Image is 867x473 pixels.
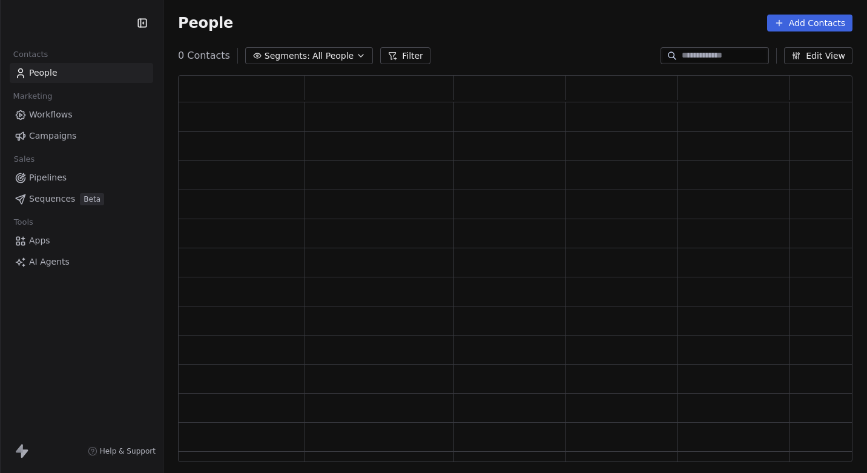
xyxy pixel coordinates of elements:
span: Beta [80,193,104,205]
span: AI Agents [29,256,70,268]
span: Sequences [29,193,75,205]
span: People [178,14,233,32]
span: Contacts [8,45,53,64]
button: Add Contacts [767,15,852,31]
a: SequencesBeta [10,189,153,209]
span: People [29,67,58,79]
a: Campaigns [10,126,153,146]
a: Help & Support [88,446,156,456]
span: Tools [8,213,38,231]
span: All People [312,50,354,62]
span: Segments: [265,50,310,62]
span: Pipelines [29,171,67,184]
button: Filter [380,47,430,64]
a: AI Agents [10,252,153,272]
span: Workflows [29,108,73,121]
span: Campaigns [29,130,76,142]
span: Apps [29,234,50,247]
button: Edit View [784,47,852,64]
a: Workflows [10,105,153,125]
a: Apps [10,231,153,251]
a: People [10,63,153,83]
span: 0 Contacts [178,48,230,63]
a: Pipelines [10,168,153,188]
span: Help & Support [100,446,156,456]
span: Marketing [8,87,58,105]
span: Sales [8,150,40,168]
